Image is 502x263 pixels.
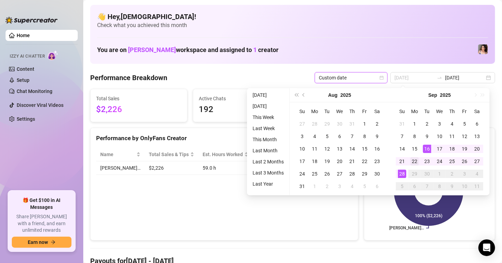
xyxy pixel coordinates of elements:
td: 2025-09-15 [408,143,421,155]
div: 14 [348,145,356,153]
td: 2025-08-05 [321,130,333,143]
span: swap-right [437,75,442,80]
a: Setup [17,77,29,83]
td: 2025-08-06 [333,130,346,143]
td: 2025-08-09 [371,130,383,143]
td: 2025-10-02 [446,168,458,180]
td: 2025-09-19 [458,143,471,155]
div: 27 [335,170,344,178]
th: We [333,105,346,118]
td: 2025-08-15 [358,143,371,155]
td: 2025-08-03 [296,130,308,143]
td: 2025-09-01 [308,180,321,193]
td: 2025-09-08 [408,130,421,143]
div: 27 [473,157,481,166]
th: Mo [408,105,421,118]
div: 3 [298,132,306,141]
th: Mo [308,105,321,118]
td: 2025-08-26 [321,168,333,180]
span: Check what you achieved this month [97,22,488,29]
div: 30 [373,170,381,178]
span: 192 [199,103,284,116]
span: $2,226 [96,103,181,116]
div: 11 [473,182,481,190]
div: 13 [473,132,481,141]
td: 2025-09-13 [471,130,483,143]
div: 7 [423,182,431,190]
a: Home [17,33,30,38]
td: $2,226 [145,161,198,175]
li: This Month [250,135,287,144]
th: Name [96,148,145,161]
div: 5 [398,182,406,190]
div: 21 [348,157,356,166]
div: 31 [398,120,406,128]
li: [DATE] [250,102,287,110]
div: 17 [298,157,306,166]
li: Last Month [250,146,287,155]
div: 7 [398,132,406,141]
th: Th [446,105,458,118]
li: Last Week [250,124,287,133]
div: 2 [373,120,381,128]
td: 2025-10-06 [408,180,421,193]
div: 29 [323,120,331,128]
td: 2025-09-02 [321,180,333,193]
th: Sa [471,105,483,118]
div: 3 [335,182,344,190]
a: Content [17,66,34,72]
li: Last Year [250,180,287,188]
td: 2025-10-09 [446,180,458,193]
th: Su [396,105,408,118]
span: Custom date [319,73,383,83]
td: 2025-08-12 [321,143,333,155]
li: This Week [250,113,287,121]
td: 2025-07-27 [296,118,308,130]
td: 2025-09-03 [333,180,346,193]
td: 2025-08-31 [296,180,308,193]
td: 2025-09-17 [433,143,446,155]
td: 2025-09-03 [433,118,446,130]
span: calendar [380,76,384,80]
td: 2025-08-20 [333,155,346,168]
div: 30 [423,170,431,178]
td: 2025-08-23 [371,155,383,168]
div: 22 [360,157,369,166]
td: 2025-07-28 [308,118,321,130]
div: 28 [348,170,356,178]
span: Active Chats [199,95,284,102]
td: 2025-09-22 [408,155,421,168]
div: 9 [423,132,431,141]
td: 2025-08-31 [396,118,408,130]
td: 2025-09-28 [396,168,408,180]
td: 2025-08-07 [346,130,358,143]
td: 2025-08-04 [308,130,321,143]
div: 17 [435,145,444,153]
td: 2025-08-18 [308,155,321,168]
div: 20 [473,145,481,153]
span: Total Sales [96,95,181,102]
a: Chat Monitoring [17,88,52,94]
td: 2025-09-05 [458,118,471,130]
div: 2 [423,120,431,128]
div: 18 [448,145,456,153]
td: 2025-08-27 [333,168,346,180]
a: Discover Viral Videos [17,102,63,108]
div: 29 [360,170,369,178]
td: 2025-08-29 [358,168,371,180]
td: 2025-10-11 [471,180,483,193]
th: Fr [458,105,471,118]
td: 2025-08-21 [346,155,358,168]
td: 2025-10-08 [433,180,446,193]
th: Sa [371,105,383,118]
div: 2 [448,170,456,178]
td: 59.0 h [198,161,253,175]
div: 18 [310,157,319,166]
th: Su [296,105,308,118]
div: 5 [323,132,331,141]
div: 6 [335,132,344,141]
input: End date [445,74,485,82]
th: Tu [421,105,433,118]
div: 10 [435,132,444,141]
h4: Performance Breakdown [90,73,167,83]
